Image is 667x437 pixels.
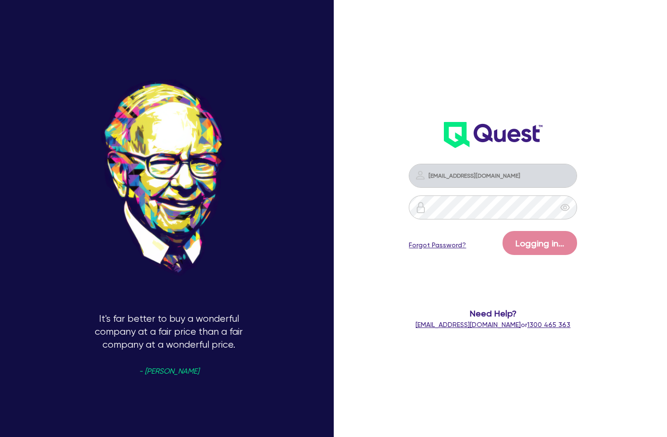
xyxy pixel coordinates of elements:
span: - [PERSON_NAME] [139,368,199,375]
span: Need Help? [408,307,578,320]
img: wH2k97JdezQIQAAAABJRU5ErkJggg== [444,122,542,148]
a: Forgot Password? [409,240,466,250]
img: icon-password [415,170,426,181]
tcxspan: Call 1300 465 363 via 3CX [527,321,570,328]
span: or [415,321,570,328]
input: Email address [409,164,577,188]
img: icon-password [415,202,427,213]
a: [EMAIL_ADDRESS][DOMAIN_NAME] [415,321,521,328]
button: Logging in... [503,231,577,255]
span: eye [560,203,570,212]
